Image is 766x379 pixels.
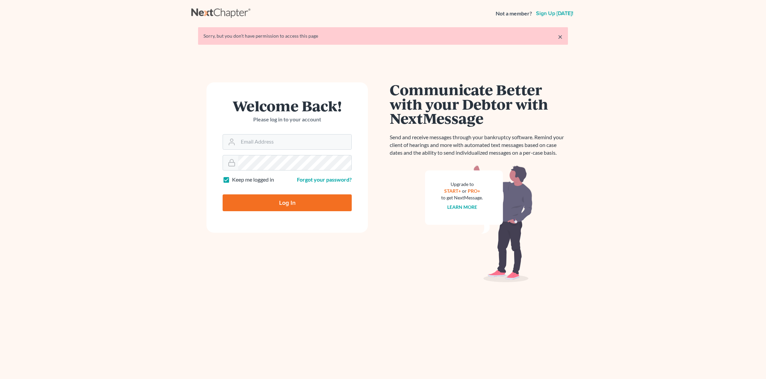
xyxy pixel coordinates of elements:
[441,181,483,188] div: Upgrade to
[390,82,568,125] h1: Communicate Better with your Debtor with NextMessage
[425,165,533,282] img: nextmessage_bg-59042aed3d76b12b5cd301f8e5b87938c9018125f34e5fa2b7a6b67550977c72.svg
[496,10,532,17] strong: Not a member?
[238,135,351,149] input: Email Address
[441,194,483,201] div: to get NextMessage.
[232,176,274,184] label: Keep me logged in
[203,33,563,39] div: Sorry, but you don't have permission to access this page
[462,188,467,194] span: or
[558,33,563,41] a: ×
[223,99,352,113] h1: Welcome Back!
[447,204,477,210] a: Learn more
[223,116,352,123] p: Please log in to your account
[535,11,575,16] a: Sign up [DATE]!
[297,176,352,183] a: Forgot your password?
[390,134,568,157] p: Send and receive messages through your bankruptcy software. Remind your client of hearings and mo...
[223,194,352,211] input: Log In
[468,188,480,194] a: PRO+
[444,188,461,194] a: START+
